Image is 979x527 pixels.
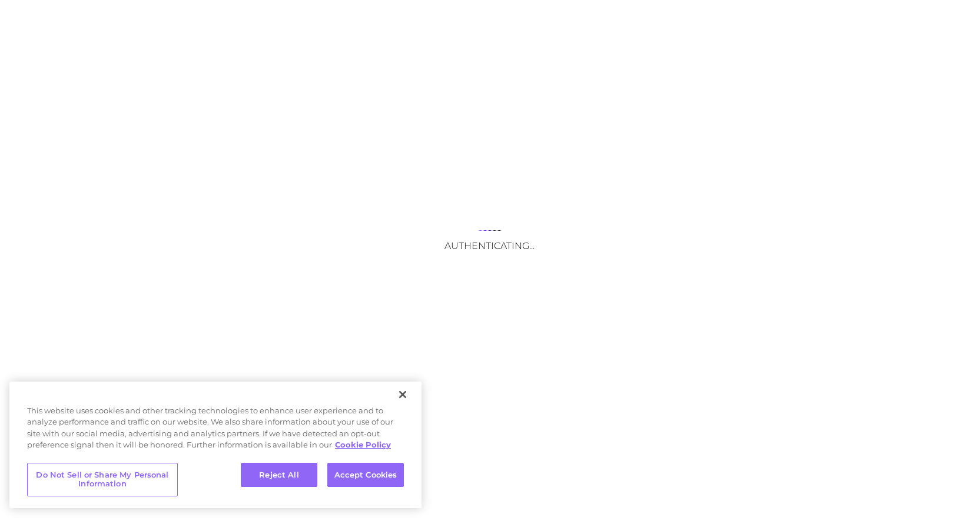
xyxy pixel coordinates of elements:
div: This website uses cookies and other tracking technologies to enhance user experience and to analy... [9,405,422,457]
div: Cookie banner [9,382,422,508]
button: Reject All [241,463,317,488]
div: Privacy [9,382,422,508]
button: Do Not Sell or Share My Personal Information [27,463,178,496]
a: More information about your privacy, opens in a new tab [335,440,391,449]
h3: Authenticating... [372,240,608,251]
button: Close [390,382,416,407]
button: Accept Cookies [327,463,404,488]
